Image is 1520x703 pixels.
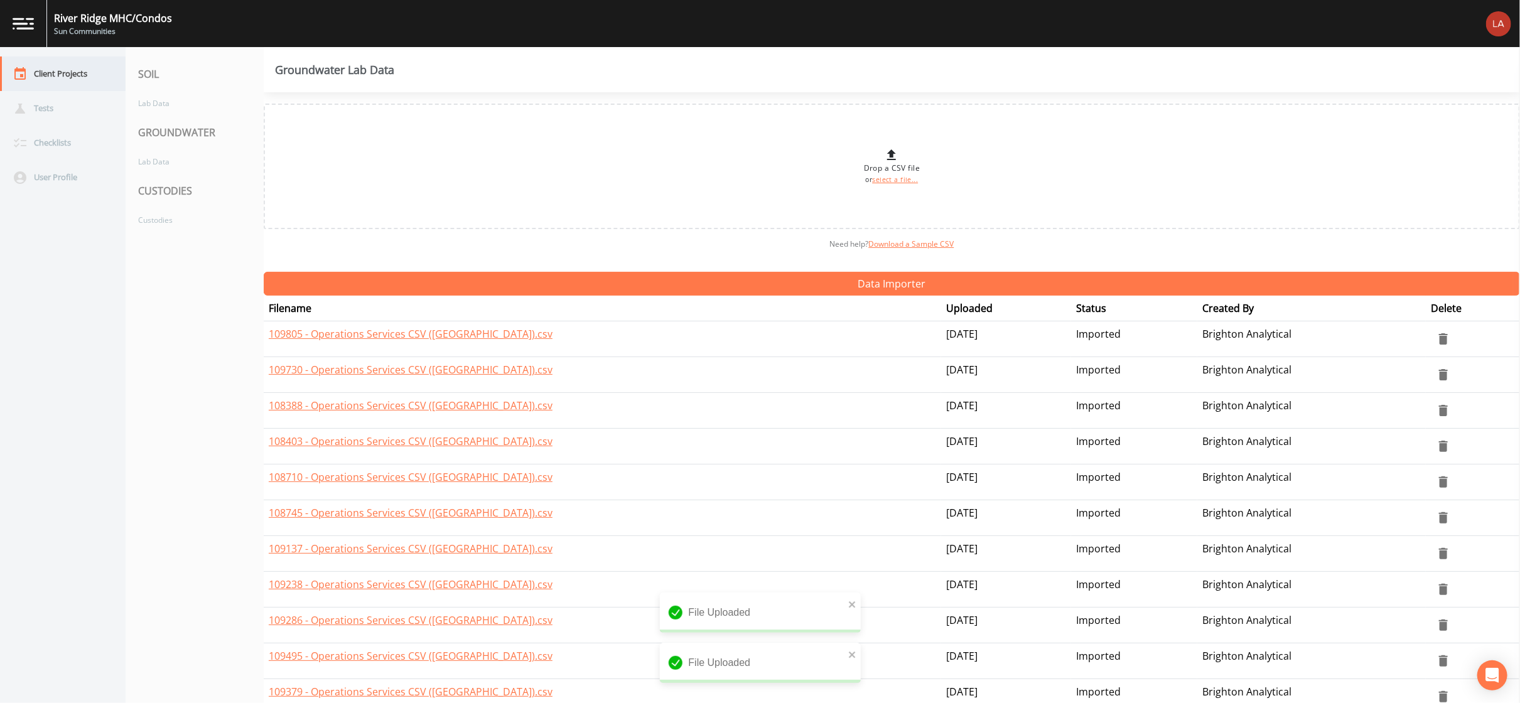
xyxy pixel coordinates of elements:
[872,175,918,184] a: select a file...
[269,685,552,699] a: 109379 - Operations Services CSV ([GEOGRAPHIC_DATA]).csv
[1477,660,1507,690] div: Open Intercom Messenger
[1431,577,1456,602] button: delete
[1071,392,1197,428] td: Imported
[1197,643,1426,679] td: Brighton Analytical
[1197,464,1426,500] td: Brighton Analytical
[1431,505,1456,530] button: delete
[1197,607,1426,643] td: Brighton Analytical
[1431,434,1456,459] button: delete
[848,647,857,662] button: close
[1071,296,1197,321] th: Status
[1431,613,1456,638] button: delete
[869,239,954,249] a: Download a Sample CSV
[269,363,552,377] a: 109730 - Operations Services CSV ([GEOGRAPHIC_DATA]).csv
[1197,500,1426,535] td: Brighton Analytical
[1071,357,1197,392] td: Imported
[1431,648,1456,673] button: delete
[1431,398,1456,423] button: delete
[660,593,861,633] div: File Uploaded
[269,649,552,663] a: 109495 - Operations Services CSV ([GEOGRAPHIC_DATA]).csv
[264,296,941,321] th: Filename
[941,500,1071,535] td: [DATE]
[126,115,264,150] div: GROUNDWATER
[1071,643,1197,679] td: Imported
[1197,357,1426,392] td: Brighton Analytical
[1071,535,1197,571] td: Imported
[269,399,552,412] a: 108388 - Operations Services CSV ([GEOGRAPHIC_DATA]).csv
[864,148,920,185] div: Drop a CSV file
[126,150,251,173] a: Lab Data
[1431,362,1456,387] button: delete
[1431,541,1456,566] button: delete
[941,607,1071,643] td: [DATE]
[941,464,1071,500] td: [DATE]
[269,327,552,341] a: 109805 - Operations Services CSV ([GEOGRAPHIC_DATA]).csv
[269,470,552,484] a: 108710 - Operations Services CSV ([GEOGRAPHIC_DATA]).csv
[1197,321,1426,357] td: Brighton Analytical
[1486,11,1511,36] img: bd2ccfa184a129701e0c260bc3a09f9b
[1071,500,1197,535] td: Imported
[1071,607,1197,643] td: Imported
[54,26,172,37] div: Sun Communities
[1071,428,1197,464] td: Imported
[941,392,1071,428] td: [DATE]
[1197,428,1426,464] td: Brighton Analytical
[1071,464,1197,500] td: Imported
[1071,321,1197,357] td: Imported
[1431,470,1456,495] button: delete
[830,239,954,249] span: Need help?
[1431,326,1456,351] button: delete
[269,434,552,448] a: 108403 - Operations Services CSV ([GEOGRAPHIC_DATA]).csv
[1426,296,1520,321] th: Delete
[660,643,861,683] div: File Uploaded
[941,296,1071,321] th: Uploaded
[866,175,919,184] small: or
[941,357,1071,392] td: [DATE]
[941,428,1071,464] td: [DATE]
[941,321,1071,357] td: [DATE]
[275,65,394,75] div: Groundwater Lab Data
[1197,571,1426,607] td: Brighton Analytical
[264,272,1520,296] button: Data Importer
[1197,392,1426,428] td: Brighton Analytical
[269,613,552,627] a: 109286 - Operations Services CSV ([GEOGRAPHIC_DATA]).csv
[126,92,251,115] a: Lab Data
[269,577,552,591] a: 109238 - Operations Services CSV ([GEOGRAPHIC_DATA]).csv
[126,208,251,232] a: Custodies
[848,596,857,611] button: close
[13,18,34,30] img: logo
[941,643,1071,679] td: [DATE]
[126,56,264,92] div: SOIL
[54,11,172,26] div: River Ridge MHC/Condos
[126,173,264,208] div: CUSTODIES
[1197,535,1426,571] td: Brighton Analytical
[269,542,552,555] a: 109137 - Operations Services CSV ([GEOGRAPHIC_DATA]).csv
[941,535,1071,571] td: [DATE]
[269,506,552,520] a: 108745 - Operations Services CSV ([GEOGRAPHIC_DATA]).csv
[1197,296,1426,321] th: Created By
[941,571,1071,607] td: [DATE]
[1071,571,1197,607] td: Imported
